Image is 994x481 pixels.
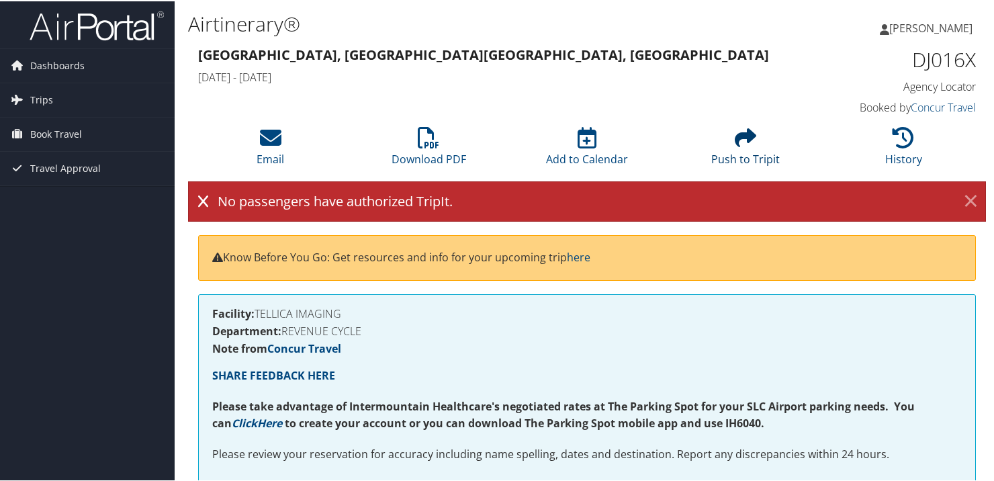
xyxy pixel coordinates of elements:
strong: Please take advantage of Intermountain Healthcare's negotiated rates at The Parking Spot for your... [212,398,915,430]
div: No passengers have authorized TripIt. [188,180,986,220]
h1: Airtinerary® [188,9,720,37]
span: Book Travel [30,116,82,150]
h4: [DATE] - [DATE] [198,69,776,83]
span: [PERSON_NAME] [889,19,973,34]
a: Concur Travel [911,99,976,114]
a: [PERSON_NAME] [880,7,986,47]
a: Push to Tripit [711,133,780,165]
strong: to create your account or you can download The Parking Spot mobile app and use IH6040. [285,414,764,429]
h4: Agency Locator [797,78,976,93]
span: Dashboards [30,48,85,81]
a: History [885,133,922,165]
strong: Department: [212,322,281,337]
h4: REVENUE CYCLE [212,324,962,335]
a: SHARE FEEDBACK HERE [212,367,335,382]
a: Here [257,414,282,429]
p: Know Before You Go: Get resources and info for your upcoming trip [212,248,962,265]
strong: Facility: [212,305,255,320]
h1: DJ016X [797,44,976,73]
strong: Note from [212,340,341,355]
a: Download PDF [392,133,466,165]
a: Add to Calendar [546,133,628,165]
p: Please review your reservation for accuracy including name spelling, dates and destination. Repor... [212,445,962,462]
a: × [959,187,983,214]
a: Email [257,133,284,165]
a: here [567,249,590,263]
img: airportal-logo.png [30,9,164,40]
h4: TELLICA IMAGING [212,307,962,318]
a: Click [232,414,257,429]
span: Trips [30,82,53,116]
h4: Booked by [797,99,976,114]
strong: [GEOGRAPHIC_DATA], [GEOGRAPHIC_DATA] [GEOGRAPHIC_DATA], [GEOGRAPHIC_DATA] [198,44,769,62]
a: Concur Travel [267,340,341,355]
span: Travel Approval [30,150,101,184]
